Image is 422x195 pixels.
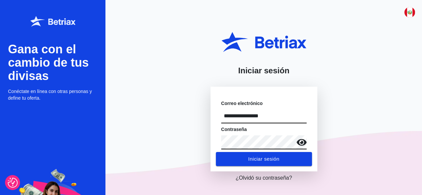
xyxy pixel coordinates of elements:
[236,174,292,182] a: ¿Olvidó su contraseña?
[8,42,89,83] font: Gana con el cambio de tus divisas
[8,178,18,188] button: Preferencias de consentimiento
[248,156,280,162] font: Iniciar sesión
[236,175,292,181] font: ¿Olvidó su contraseña?
[238,66,289,75] font: Iniciar sesión
[404,7,415,18] img: svg%3e
[30,16,75,27] img: Logotipo de Betriax
[221,101,263,106] font: Correo electrónico
[221,127,247,132] font: Contraseña
[216,152,312,166] button: Iniciar sesión
[8,178,18,188] img: Revisit consent button
[8,89,92,101] font: Conéctate en línea con otras personas y define tu oferta.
